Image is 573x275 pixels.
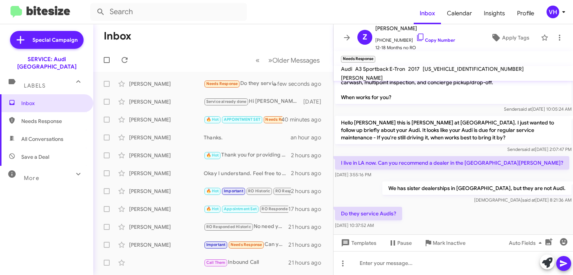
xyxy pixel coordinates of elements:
div: an hour ago [291,134,327,141]
span: Needs Response [206,81,238,86]
span: [PHONE_NUMBER] [375,33,455,44]
span: said at [519,106,532,112]
span: Z [363,31,367,43]
a: Insights [478,3,511,24]
span: Mark Inactive [433,236,466,250]
div: Great! See you then. Can I get a loaner car if it will take awhile? [204,115,282,124]
div: [PERSON_NAME] [129,187,204,195]
span: [DATE] 10:37:52 AM [335,222,374,228]
span: 🔥 Hot [206,206,219,211]
span: RO Responded Historic [275,189,320,193]
div: [PERSON_NAME] [129,205,204,213]
span: All Conversations [21,135,63,143]
span: Labels [24,82,46,89]
span: Important [224,189,243,193]
span: Service already done [206,99,247,104]
div: [PERSON_NAME] [129,80,204,88]
div: Okay I understand. Feel free to reach out if I can help in the future!👍 [204,170,291,177]
span: Older Messages [272,56,320,64]
div: Can you help resolve this under a warranty fix? [204,240,288,249]
div: [PERSON_NAME] [129,223,204,231]
div: Thank you for providing that. Yes, you still have your last pre-paid maintenance with Audi Care f... [204,151,291,159]
span: Sender [DATE] 2:07:47 PM [507,146,572,152]
span: « [256,56,260,65]
div: [PERSON_NAME] [129,241,204,249]
input: Search [90,3,247,21]
span: Call Them [206,260,226,265]
button: Previous [251,53,264,68]
span: RO Responded Historic [206,224,251,229]
a: Special Campaign [10,31,84,49]
button: Templates [334,236,382,250]
button: Pause [382,236,418,250]
span: RO Historic [248,189,270,193]
div: a few seconds ago [282,80,327,88]
div: 40 minutes ago [282,116,327,123]
span: 12-18 Months no RO [375,44,455,51]
p: I live in LA now. Can you recommend a dealer in the [GEOGRAPHIC_DATA][PERSON_NAME]? [335,156,569,170]
span: 🔥 Hot [206,117,219,122]
span: APPOINTMENT SET [224,117,260,122]
div: No rush or worries at all, your health comes first. Let us know when you're ready and we'll set i... [204,187,291,195]
nav: Page navigation example [251,53,324,68]
div: Thanks. [204,134,291,141]
p: Do they service Audis? [335,207,402,220]
div: Inbound Call [204,258,288,267]
a: Copy Number [416,37,455,43]
span: Sender [DATE] 10:05:24 AM [504,106,572,112]
div: 17 hours ago [288,205,327,213]
span: Auto Fields [509,236,545,250]
span: 🔥 Hot [206,189,219,193]
button: Mark Inactive [418,236,472,250]
button: VH [540,6,565,18]
p: We has sister dealerships in [GEOGRAPHIC_DATA], but they are not Audi. [382,181,572,195]
div: 21 hours ago [288,259,327,266]
div: [PERSON_NAME] [129,116,204,123]
span: Special Campaign [32,36,78,44]
button: Auto Fields [503,236,551,250]
h1: Inbox [104,30,131,42]
div: [PERSON_NAME] [129,170,204,177]
div: VH [547,6,559,18]
span: Needs Response [231,242,262,247]
div: 21 hours ago [288,241,327,249]
span: RO Responded Historic [262,206,306,211]
div: No need yet. Thanks. [204,222,288,231]
small: Needs Response [341,56,375,63]
span: Templates [339,236,376,250]
div: 2 hours ago [291,187,327,195]
button: Next [264,53,324,68]
a: Inbox [414,3,441,24]
span: Apply Tags [502,31,529,44]
div: [PERSON_NAME] [129,134,204,141]
a: Profile [511,3,540,24]
span: A3 Sportback E-Tron [355,66,405,72]
span: said at [522,197,535,203]
span: [DEMOGRAPHIC_DATA] [DATE] 8:21:36 AM [474,197,572,203]
span: Audi [341,66,352,72]
div: Ok thanks so much. [204,205,288,213]
span: Save a Deal [21,153,49,161]
span: [DATE] 3:55:16 PM [335,172,371,177]
div: Do they service Audis? [204,79,282,88]
span: [PERSON_NAME] [375,24,455,33]
div: 2 hours ago [291,170,327,177]
span: Needs Response [21,117,85,125]
div: 2 hours ago [291,152,327,159]
span: Needs Response [265,117,297,122]
span: 2017 [408,66,420,72]
button: Apply Tags [482,31,537,44]
span: 🔥 Hot [206,153,219,158]
a: Calendar [441,3,478,24]
span: [PERSON_NAME] [341,75,383,81]
span: Inbox [21,99,85,107]
span: [US_VEHICLE_IDENTIFICATION_NUMBER] [423,66,524,72]
span: Important [206,242,226,247]
div: [DATE] [303,98,327,105]
div: [PERSON_NAME] [129,98,204,105]
div: 21 hours ago [288,223,327,231]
